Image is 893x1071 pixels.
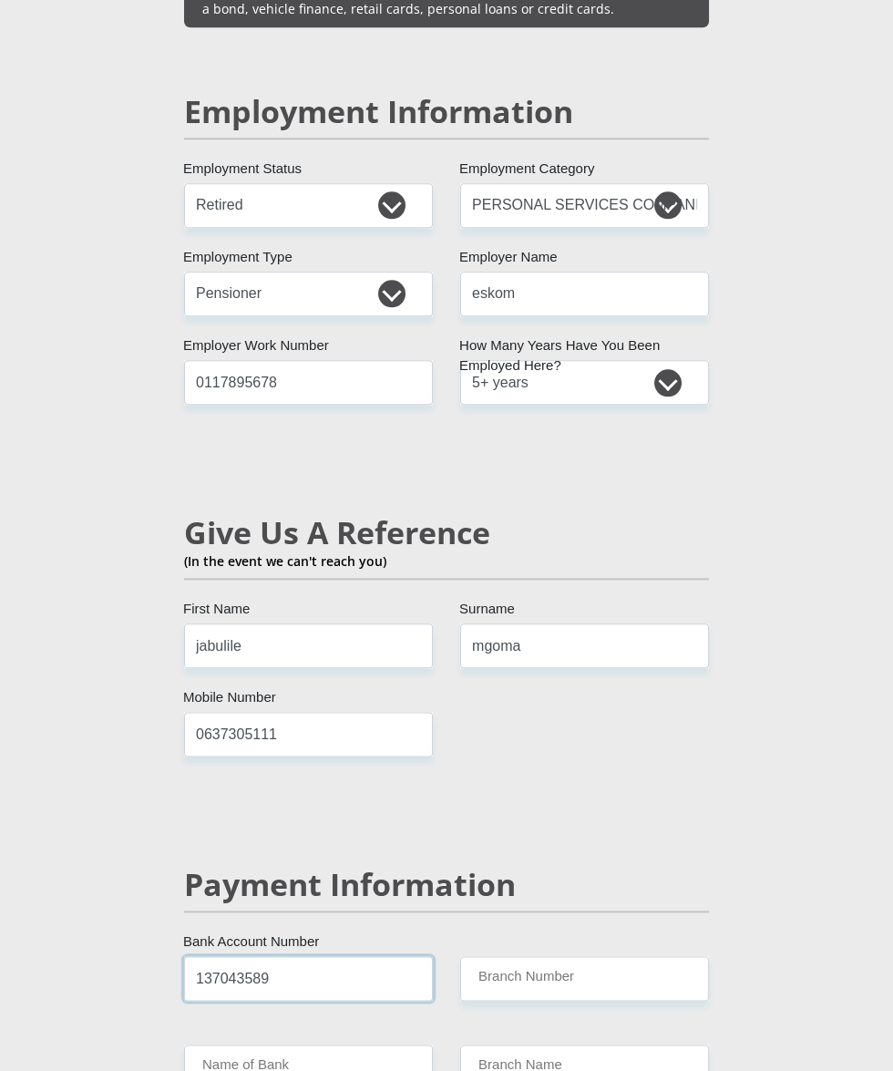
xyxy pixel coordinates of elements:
[460,956,709,1001] input: Branch Number
[460,623,709,668] input: Surname
[184,514,709,551] h2: Give Us A Reference
[184,623,433,668] input: Name
[184,360,433,405] input: Employer Work Number
[184,956,433,1001] input: Bank Account Number
[184,866,709,903] h2: Payment Information
[184,712,433,757] input: Mobile Number
[460,272,709,316] input: Employer's Name
[184,551,709,571] p: (In the event we can't reach you)
[184,93,709,130] h2: Employment Information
